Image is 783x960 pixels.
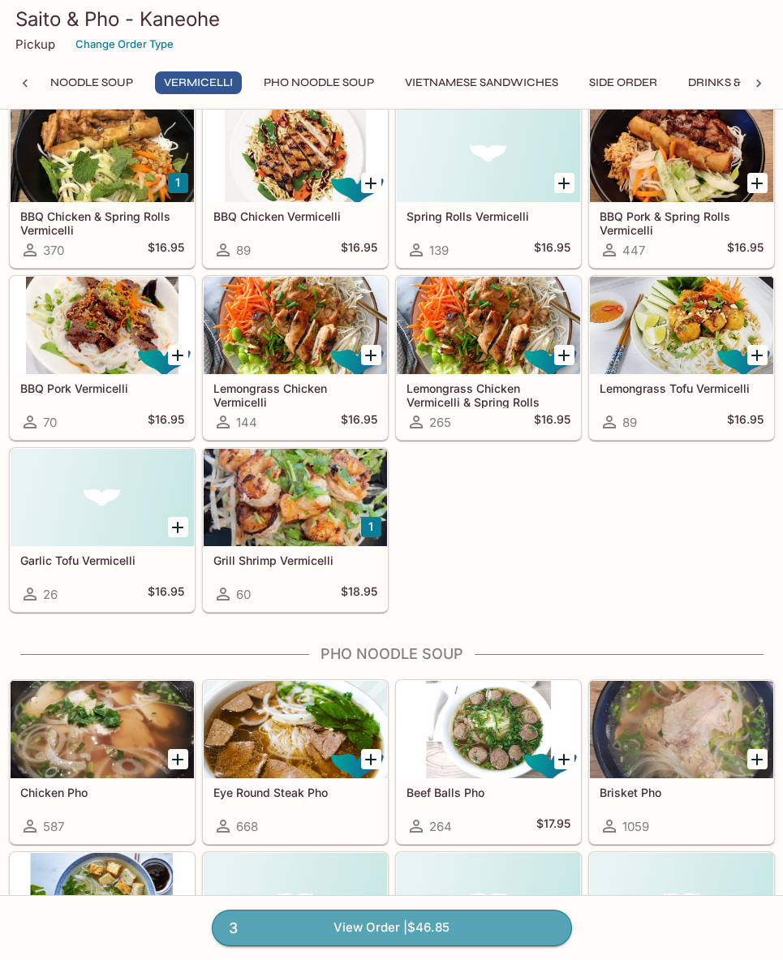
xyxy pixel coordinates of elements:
[15,37,55,52] p: Pickup
[15,6,768,32] h3: Saito & Pho - Kaneohe
[20,381,184,395] h5: BBQ Pork Vermicelli
[10,680,195,844] a: Chicken Pho587
[397,105,580,202] div: Spring Rolls Vermicelli
[396,680,581,844] a: Beef Balls Pho264$17.95
[361,517,381,537] button: Add Grill Shrimp Vermicelli
[589,104,774,268] a: BBQ Pork & Spring Rolls Vermicelli447$16.95
[622,243,645,258] span: 447
[589,276,774,440] a: Lemongrass Tofu Vermicelli89$16.95
[168,517,188,537] button: Add Garlic Tofu Vermicelli
[11,449,194,546] div: Garlic Tofu Vermicelli
[43,587,58,602] span: 26
[219,917,247,940] span: 3
[255,71,383,94] button: Pho Noodle Soup
[590,277,773,374] div: Lemongrass Tofu Vermicelli
[361,173,381,193] button: Add BBQ Chicken Vermicelli
[236,415,257,430] span: 144
[429,415,451,430] span: 265
[20,209,184,236] h5: BBQ Chicken & Spring Rolls Vermicelli
[11,681,194,778] div: Chicken Pho
[397,853,580,950] div: Eye Round Steak & Beef Balls Pho
[554,345,574,365] button: Add Lemongrass Chicken Vermicelli & Spring Rolls
[429,819,452,834] span: 264
[554,173,574,193] button: Add Spring Rolls Vermicelli
[43,819,64,834] span: 587
[589,680,774,844] a: Brisket Pho1059
[148,584,184,604] h5: $16.95
[536,816,570,836] h5: $17.95
[727,240,764,260] h5: $16.95
[534,240,570,260] h5: $16.95
[341,584,377,604] h5: $18.95
[43,415,57,430] span: 70
[580,71,666,94] button: Side Order
[41,71,142,94] button: Noodle Soup
[204,681,387,778] div: Eye Round Steak Pho
[212,910,572,945] a: 3View Order |$46.85
[236,819,258,834] span: 668
[590,853,773,950] div: Eye Round Steak & Tripe Pho
[396,104,581,268] a: Spring Rolls Vermicelli139$16.95
[396,276,581,440] a: Lemongrass Chicken Vermicelli & Spring Rolls265$16.95
[204,853,387,950] div: Oxtail Pho
[10,276,195,440] a: BBQ Pork Vermicelli70$16.95
[600,381,764,395] h5: Lemongrass Tofu Vermicelli
[168,749,188,769] button: Add Chicken Pho
[168,173,188,193] button: Add BBQ Chicken & Spring Rolls Vermicelli
[341,412,377,432] h5: $16.95
[11,277,194,374] div: BBQ Pork Vermicelli
[11,853,194,950] div: Tofu Pho
[213,786,377,799] h5: Eye Round Steak Pho
[203,448,388,612] a: Grill Shrimp Vermicelli60$18.95
[10,448,195,612] a: Garlic Tofu Vermicelli26$16.95
[396,71,567,94] button: Vietnamese Sandwiches
[204,449,387,546] div: Grill Shrimp Vermicelli
[213,553,377,567] h5: Grill Shrimp Vermicelli
[747,749,768,769] button: Add Brisket Pho
[600,209,764,236] h5: BBQ Pork & Spring Rolls Vermicelli
[203,104,388,268] a: BBQ Chicken Vermicelli89$16.95
[168,345,188,365] button: Add BBQ Pork Vermicelli
[554,749,574,769] button: Add Beef Balls Pho
[397,277,580,374] div: Lemongrass Chicken Vermicelli & Spring Rolls
[20,786,184,799] h5: Chicken Pho
[429,243,449,258] span: 139
[236,243,251,258] span: 89
[747,345,768,365] button: Add Lemongrass Tofu Vermicelli
[590,105,773,202] div: BBQ Pork & Spring Rolls Vermicelli
[203,680,388,844] a: Eye Round Steak Pho668
[204,105,387,202] div: BBQ Chicken Vermicelli
[407,209,570,223] h5: Spring Rolls Vermicelli
[11,105,194,202] div: BBQ Chicken & Spring Rolls Vermicelli
[361,749,381,769] button: Add Eye Round Steak Pho
[727,412,764,432] h5: $16.95
[407,381,570,408] h5: Lemongrass Chicken Vermicelli & Spring Rolls
[622,415,637,430] span: 89
[590,681,773,778] div: Brisket Pho
[600,786,764,799] h5: Brisket Pho
[397,681,580,778] div: Beef Balls Pho
[747,173,768,193] button: Add BBQ Pork & Spring Rolls Vermicelli
[203,276,388,440] a: Lemongrass Chicken Vermicelli144$16.95
[534,412,570,432] h5: $16.95
[20,553,184,567] h5: Garlic Tofu Vermicelli
[622,819,649,834] span: 1059
[341,240,377,260] h5: $16.95
[213,381,377,408] h5: Lemongrass Chicken Vermicelli
[236,587,251,602] span: 60
[361,345,381,365] button: Add Lemongrass Chicken Vermicelli
[68,32,181,57] button: Change Order Type
[9,645,775,663] h4: Pho Noodle Soup
[213,209,377,223] h5: BBQ Chicken Vermicelli
[204,277,387,374] div: Lemongrass Chicken Vermicelli
[407,786,570,799] h5: Beef Balls Pho
[155,71,242,94] button: Vermicelli
[148,240,184,260] h5: $16.95
[148,412,184,432] h5: $16.95
[43,243,64,258] span: 370
[10,104,195,268] a: BBQ Chicken & Spring Rolls Vermicelli370$16.95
